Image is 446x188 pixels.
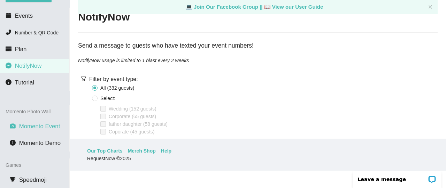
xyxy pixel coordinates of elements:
iframe: LiveChat chat widget [348,166,446,188]
span: Momento Event [19,123,60,130]
span: info-circle [10,140,16,146]
button: close [428,5,432,9]
span: credit-card [6,46,11,52]
div: NotifyNow usage is limited to 1 blast every 2 weeks [78,57,438,64]
div: Send a message to guests who have texted your event numbers! [78,41,438,51]
span: laptop [186,4,192,10]
span: info-circle [6,79,11,85]
span: Tutorial [15,79,34,86]
span: calendar [6,13,11,18]
span: camera [10,123,16,129]
span: Number & QR Code [15,30,59,35]
span: Events [15,13,33,19]
span: Select: [98,95,118,102]
span: trophy [10,177,16,182]
a: Our Top Charts [87,147,123,155]
a: Help [161,147,171,155]
a: Merch Shop [128,147,156,155]
span: Wedding (152 guests) [106,105,159,113]
span: All ( 332 guest s ) [98,84,137,92]
span: father daughter (58 guests) [106,120,170,128]
span: NotifyNow [15,63,41,69]
span: Plan [15,46,27,52]
span: Corporate (65 guests) [106,113,159,120]
span: Filter by event type: [89,76,138,82]
span: Momento Demo [19,140,61,146]
a: laptop View our User Guide [264,4,323,10]
span: Coporate (45 guests) [106,128,157,136]
span: Speedmoji [19,177,47,183]
h2: NotifyNow [78,10,130,24]
div: RequestNow © 2025 [87,155,427,162]
span: laptop [264,4,271,10]
a: laptop Join Our Facebook Group || [186,4,264,10]
span: filter [81,76,86,82]
span: message [6,63,11,68]
span: phone [6,29,11,35]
